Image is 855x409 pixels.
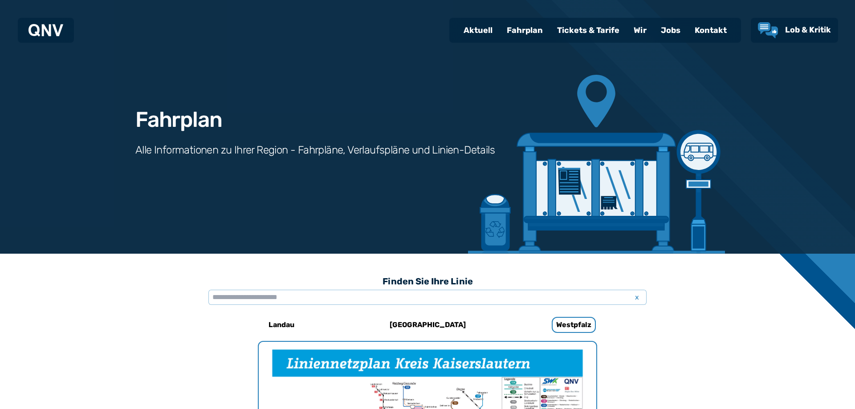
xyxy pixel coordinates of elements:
[386,318,469,332] h6: [GEOGRAPHIC_DATA]
[28,24,63,36] img: QNV Logo
[552,317,596,333] h6: Westpfalz
[758,22,831,38] a: Lob & Kritik
[135,109,222,130] h1: Fahrplan
[28,21,63,39] a: QNV Logo
[654,19,688,42] a: Jobs
[456,19,500,42] a: Aktuell
[208,271,647,291] h3: Finden Sie Ihre Linie
[785,25,831,35] span: Lob & Kritik
[500,19,550,42] a: Fahrplan
[222,314,341,336] a: Landau
[627,19,654,42] a: Wir
[631,292,643,303] span: x
[688,19,734,42] a: Kontakt
[368,314,487,336] a: [GEOGRAPHIC_DATA]
[550,19,627,42] a: Tickets & Tarife
[265,318,298,332] h6: Landau
[135,143,495,157] h3: Alle Informationen zu Ihrer Region - Fahrpläne, Verlaufspläne und Linien-Details
[514,314,633,336] a: Westpfalz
